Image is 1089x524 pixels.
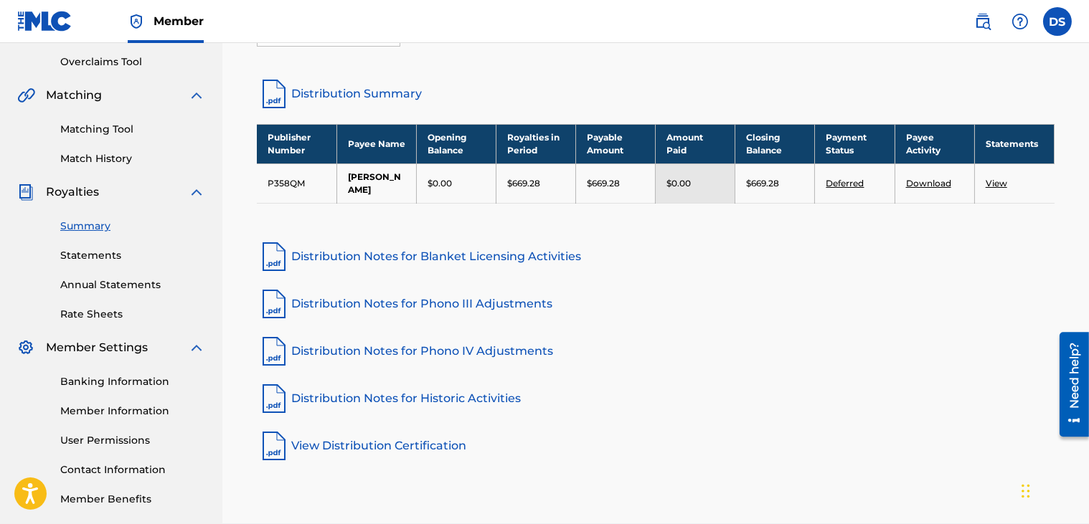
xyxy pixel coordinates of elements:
img: help [1012,13,1029,30]
a: Match History [60,151,205,166]
p: $669.28 [587,177,620,190]
th: Publisher Number [257,124,336,163]
th: Payment Status [815,124,895,163]
th: Statements [974,124,1054,163]
a: View [986,178,1007,189]
th: Payee Activity [895,124,974,163]
a: Overclaims Tool [60,54,205,70]
a: Deferred [826,178,864,189]
th: Royalties in Period [496,124,575,163]
th: Amount Paid [656,124,735,163]
img: pdf [257,334,291,368]
a: Rate Sheets [60,307,205,322]
img: pdf [257,287,291,321]
iframe: Chat Widget [1017,455,1089,524]
span: Member Settings [46,339,148,356]
a: Public Search [968,7,997,36]
a: Contact Information [60,462,205,477]
th: Payable Amount [576,124,656,163]
p: $669.28 [507,177,540,190]
td: P358QM [257,163,336,203]
img: search [974,13,991,30]
img: expand [188,339,205,356]
a: Member Information [60,404,205,419]
a: Distribution Notes for Phono III Adjustments [257,287,1055,321]
a: Distribution Notes for Historic Activities [257,381,1055,416]
th: Opening Balance [416,124,496,163]
img: expand [188,184,205,201]
th: Payee Name [336,124,416,163]
img: pdf [257,429,291,463]
a: Summary [60,219,205,234]
a: Download [906,178,951,189]
div: Drag [1022,470,1030,513]
img: Member Settings [17,339,34,356]
p: $0.00 [666,177,691,190]
th: Closing Balance [735,124,815,163]
img: expand [188,87,205,104]
img: pdf [257,381,291,416]
a: Distribution Notes for Blanket Licensing Activities [257,239,1055,274]
span: Royalties [46,184,99,201]
a: Banking Information [60,374,205,389]
img: Royalties [17,184,34,201]
td: [PERSON_NAME] [336,163,416,203]
a: Matching Tool [60,122,205,137]
a: User Permissions [60,433,205,448]
img: distribution-summary-pdf [257,77,291,111]
p: $669.28 [746,177,779,190]
iframe: Resource Center [1049,326,1089,442]
p: $0.00 [428,177,452,190]
div: Help [1006,7,1034,36]
img: Matching [17,87,35,104]
span: Member [154,13,204,29]
a: Member Benefits [60,492,205,507]
span: Matching [46,87,102,104]
a: View Distribution Certification [257,429,1055,463]
a: Annual Statements [60,277,205,292]
div: User Menu [1043,7,1072,36]
img: pdf [257,239,291,274]
a: Statements [60,248,205,263]
a: Distribution Notes for Phono IV Adjustments [257,334,1055,368]
a: Distribution Summary [257,77,1055,111]
img: Top Rightsholder [128,13,145,30]
img: MLC Logo [17,11,72,32]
